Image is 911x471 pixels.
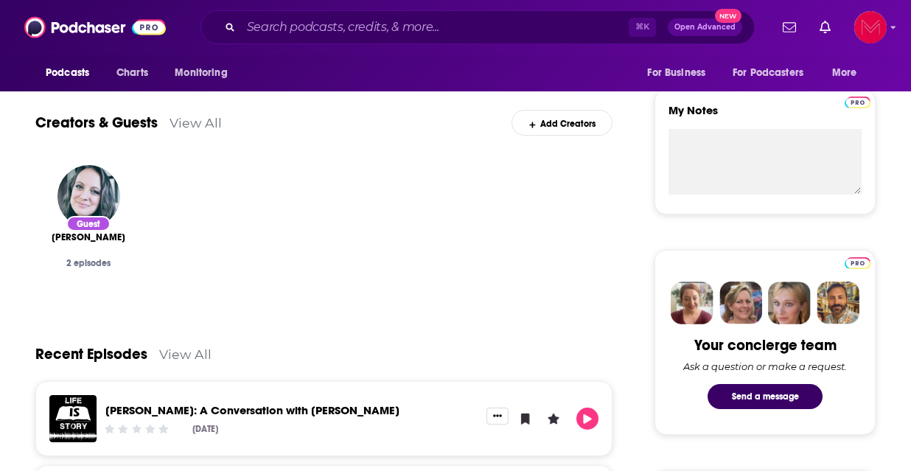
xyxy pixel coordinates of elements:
a: Saving Grayson: A Conversation with Chris Fabry [105,403,399,417]
a: View All [170,115,222,130]
a: Recent Episodes [35,345,147,363]
div: Your concierge team [694,336,837,355]
a: Creators & Guests [35,114,158,132]
a: Pro website [845,94,870,108]
img: User Profile [854,11,887,43]
a: Pro website [845,255,870,269]
span: Open Advanced [674,24,736,31]
div: Add Creators [512,110,612,136]
div: 2 episodes [47,258,130,268]
button: Show More Button [486,408,509,424]
span: ⌘ K [629,18,656,37]
div: Ask a question or make a request. [683,360,847,372]
span: [PERSON_NAME] [52,231,125,243]
a: Charts [107,59,157,87]
button: open menu [164,59,246,87]
span: Charts [116,63,148,83]
button: Leave a Rating [542,408,565,430]
a: Show notifications dropdown [777,15,802,40]
div: Search podcasts, credits, & more... [200,10,755,44]
button: Play [576,408,598,430]
div: [DATE] [192,424,218,434]
button: Send a message [708,384,823,409]
span: For Business [647,63,705,83]
img: Barbara Profile [719,282,762,324]
span: New [715,9,741,23]
span: Monitoring [175,63,227,83]
div: Community Rating: 0 out of 5 [103,424,170,435]
img: Podchaser Pro [845,97,870,108]
button: Show profile menu [854,11,887,43]
div: Guest [66,216,111,231]
img: Erin Bartels [57,165,120,228]
span: Podcasts [46,63,89,83]
button: open menu [723,59,825,87]
img: Jon Profile [817,282,859,324]
span: Logged in as Pamelamcclure [854,11,887,43]
img: Sydney Profile [671,282,713,324]
input: Search podcasts, credits, & more... [241,15,629,39]
button: open menu [35,59,108,87]
button: open menu [637,59,724,87]
a: Erin Bartels [52,231,125,243]
img: Saving Grayson: A Conversation with Chris Fabry [49,395,97,442]
button: Open AdvancedNew [668,18,742,36]
span: More [832,63,857,83]
img: Podchaser - Follow, Share and Rate Podcasts [24,13,166,41]
label: My Notes [669,103,862,129]
img: Jules Profile [768,282,811,324]
a: Show notifications dropdown [814,15,837,40]
a: View All [159,346,212,362]
button: Bookmark Episode [514,408,537,430]
img: Podchaser Pro [845,257,870,269]
button: open menu [822,59,876,87]
span: For Podcasters [733,63,803,83]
